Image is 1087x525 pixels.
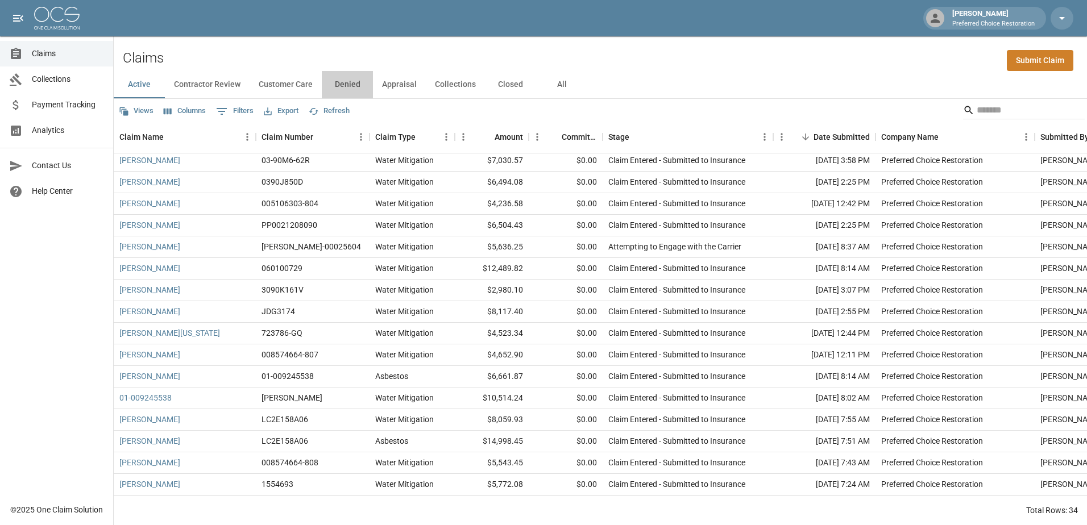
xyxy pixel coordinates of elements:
div: Preferred Choice Restoration [881,306,983,317]
div: 008574664-808 [262,457,318,468]
div: Search [963,101,1085,122]
div: JDG3174 [262,306,295,317]
button: Sort [546,129,562,145]
div: Preferred Choice Restoration [881,176,983,188]
div: Preferred Choice Restoration [881,219,983,231]
a: [PERSON_NAME] [119,198,180,209]
button: Collections [426,71,485,98]
button: Menu [529,128,546,145]
div: $8,059.93 [455,409,529,431]
div: $8,117.40 [455,301,529,323]
div: $0.00 [529,474,603,495]
div: Claim Number [262,121,313,153]
button: open drawer [7,7,30,30]
a: [PERSON_NAME] [119,176,180,188]
div: dynamic tabs [114,71,1087,98]
div: Preferred Choice Restoration [881,435,983,447]
button: All [536,71,587,98]
div: Water Mitigation [375,457,434,468]
div: [DATE] 7:24 AM [773,474,876,495]
a: Submit Claim [1007,50,1073,71]
div: 3090K161V [262,284,304,295]
div: $0.00 [529,452,603,474]
div: Committed Amount [562,121,597,153]
div: $4,523.34 [455,323,529,344]
div: Water Mitigation [375,198,434,209]
div: $5,636.25 [455,236,529,258]
div: Water Mitigation [375,327,434,339]
button: Menu [239,128,256,145]
div: Company Name [881,121,939,153]
div: [DATE] 2:25 PM [773,215,876,236]
a: [PERSON_NAME] [119,241,180,252]
button: Sort [939,129,955,145]
div: 01-009245538 [262,370,314,382]
a: [PERSON_NAME] [119,414,180,425]
div: Claim Entered - Submitted to Insurance [608,392,745,403]
button: Menu [1018,128,1035,145]
div: $6,504.43 [455,215,529,236]
a: 01-009245538 [119,392,172,403]
div: Amount [455,121,529,153]
div: [DATE] 8:37 AM [773,236,876,258]
div: Preferred Choice Restoration [881,327,983,339]
div: LC2E158A06 [262,414,308,425]
div: [DATE] 3:58 PM [773,150,876,172]
div: Claim Entered - Submitted to Insurance [608,349,745,360]
div: $10,514.24 [455,388,529,409]
button: Show filters [213,102,256,120]
div: [DATE] 7:51 AM [773,431,876,452]
div: Committed Amount [529,121,603,153]
div: Water Mitigation [375,241,434,252]
div: $4,236.58 [455,193,529,215]
div: [DATE] 12:11 PM [773,344,876,366]
div: Claim Name [114,121,256,153]
a: [PERSON_NAME] [119,284,180,295]
div: Claim Entered - Submitted to Insurance [608,457,745,468]
div: $6,494.08 [455,172,529,193]
div: Claim Entered - Submitted to Insurance [608,327,745,339]
button: Closed [485,71,536,98]
div: [DATE] 2:25 PM [773,172,876,193]
a: [PERSON_NAME][US_STATE] [119,327,220,339]
button: Sort [164,129,180,145]
h2: Claims [123,50,164,66]
div: [DATE] 7:43 AM [773,452,876,474]
div: Claim Entered - Submitted to Insurance [608,435,745,447]
div: $0.00 [529,258,603,280]
button: Sort [313,129,329,145]
div: [DATE] 8:14 AM [773,366,876,388]
div: 0390J850D [262,176,303,188]
span: Collections [32,73,104,85]
div: Water Mitigation [375,392,434,403]
div: Claim Entered - Submitted to Insurance [608,284,745,295]
div: [DATE] 8:14 AM [773,258,876,280]
div: 723786-GQ [262,327,302,339]
div: Claim Type [370,121,455,153]
div: $0.00 [529,215,603,236]
div: Water Mitigation [375,176,434,188]
div: $4,652.90 [455,344,529,366]
div: $0.00 [529,150,603,172]
div: 005106303-804 [262,198,318,209]
div: Andra Davis [262,392,322,403]
div: Stage [603,121,773,153]
div: Claim Name [119,121,164,153]
button: Contractor Review [165,71,250,98]
button: Appraisal [373,71,426,98]
div: $0.00 [529,280,603,301]
div: Water Mitigation [375,284,434,295]
div: $0.00 [529,409,603,431]
div: Preferred Choice Restoration [881,155,983,166]
span: Payment Tracking [32,99,104,111]
div: Claim Entered - Submitted to Insurance [608,370,745,382]
div: Preferred Choice Restoration [881,457,983,468]
div: $0.00 [529,431,603,452]
div: Date Submitted [814,121,870,153]
div: $0.00 [529,344,603,366]
div: Water Mitigation [375,306,434,317]
img: ocs-logo-white-transparent.png [34,7,80,30]
div: [DATE] 3:07 PM [773,280,876,301]
div: $2,980.10 [455,280,529,301]
div: $0.00 [529,236,603,258]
